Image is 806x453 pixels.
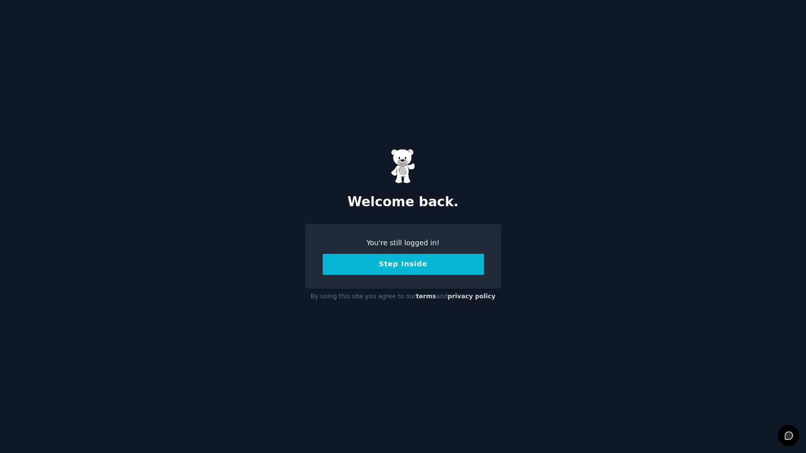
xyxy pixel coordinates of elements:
[323,260,484,268] a: Step Inside
[305,289,501,305] div: By using this site you agree to our and
[391,149,416,184] img: Gummy Bear
[448,293,496,300] a: privacy policy
[305,194,501,210] h2: Welcome back.
[323,238,484,248] div: You're still logged in!
[323,254,484,275] button: Step Inside
[416,293,436,300] a: terms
